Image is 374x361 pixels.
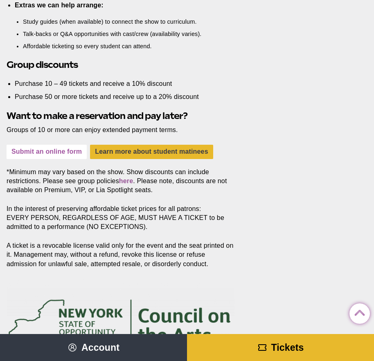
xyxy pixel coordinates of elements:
p: Groups of 10 or more can enjoy extended payment terms. [7,126,234,135]
li: Purchase 50 or more tickets and receive up to a 20% discount [15,92,222,101]
a: Learn more about student matinees [90,145,213,159]
p: *Minimum may vary based on the show. Show discounts can include restrictions. Please see group po... [7,168,234,195]
a: Tickets [187,334,374,361]
strong: Extras we can help arrange: [15,2,104,9]
span: Account [81,342,119,353]
strong: Want to make a reservation and pay later? [7,110,187,121]
li: Affordable ticketing so every student can attend. [23,43,210,51]
p: A ticket is a revocable license valid only for the event and the seat printed on it. Management m... [7,241,234,268]
a: here [119,177,133,184]
li: Talk-backs or Q&A opportunities with cast/crew (availability varies). [23,30,210,38]
strong: Group discounts [7,59,78,70]
a: Back to Top [349,304,366,320]
li: Study guides (when available) to connect the show to curriculum. [23,18,210,26]
p: In the interest of preserving affordable ticket prices for all patrons: EVERY PERSON, REGARDLESS ... [7,204,234,231]
a: Submit an online form [7,145,87,159]
li: Purchase 10 – 49 tickets and receive a 10% discount [15,79,222,88]
span: Tickets [271,342,304,353]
